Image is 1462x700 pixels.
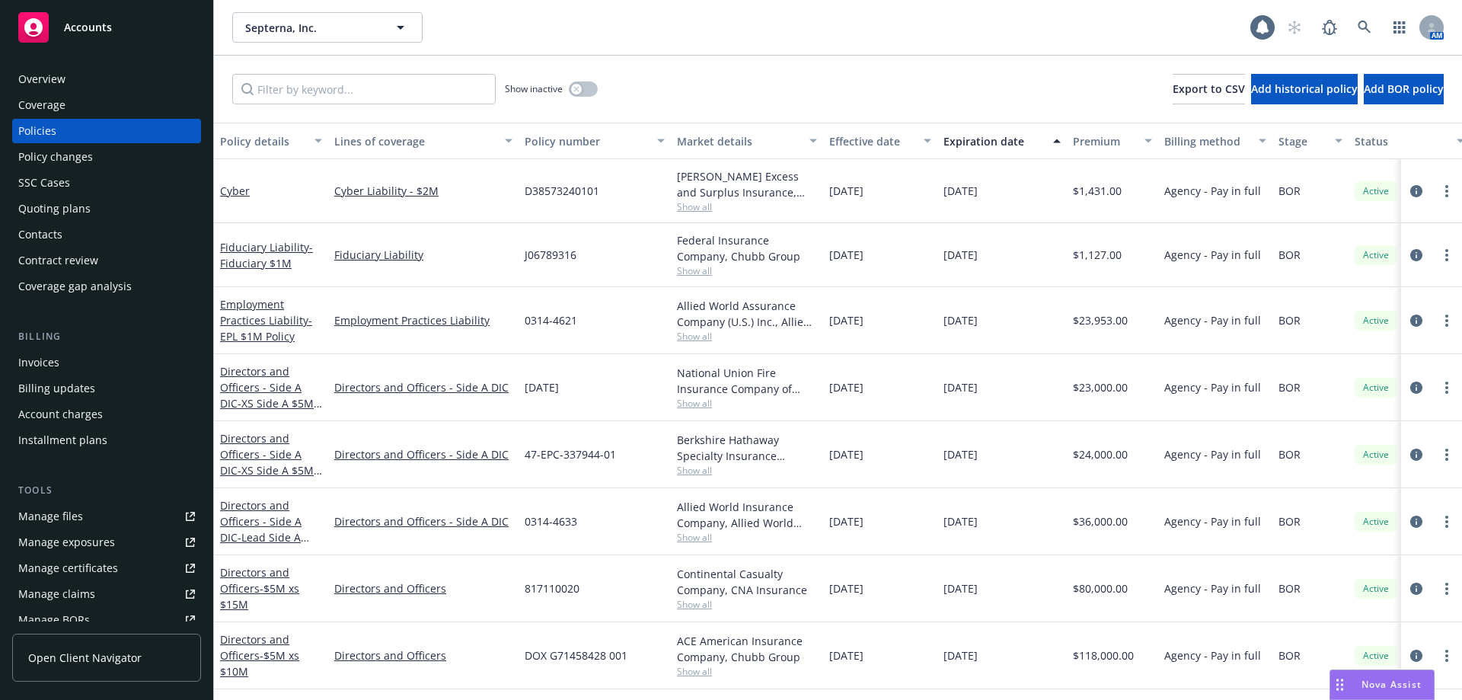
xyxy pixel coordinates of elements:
span: Agency - Pay in full [1164,247,1261,263]
span: Show all [677,397,817,410]
span: Add BOR policy [1364,82,1444,96]
div: Account charges [18,402,103,427]
span: DOX G71458428 001 [525,647,627,663]
span: Active [1361,381,1391,395]
button: Policy details [214,123,328,159]
span: [DATE] [943,647,978,663]
span: [DATE] [829,312,863,328]
a: Directors and Officers - Side A DIC [220,364,314,427]
span: $24,000.00 [1073,446,1128,462]
a: Policies [12,119,201,143]
a: Search [1349,12,1380,43]
span: BOR [1278,513,1301,529]
a: Directors and Officers [220,632,299,679]
div: Expiration date [943,133,1044,149]
span: Active [1361,448,1391,462]
span: BOR [1278,312,1301,328]
div: Overview [18,67,65,91]
span: J06789316 [525,247,576,263]
a: Employment Practices Liability [220,297,312,344]
button: Lines of coverage [328,123,519,159]
a: more [1438,246,1456,264]
span: - Fiduciary $1M [220,240,313,270]
span: BOR [1278,183,1301,199]
input: Filter by keyword... [232,74,496,104]
a: Report a Bug [1314,12,1345,43]
a: Contacts [12,222,201,247]
span: 0314-4633 [525,513,577,529]
span: Show all [677,665,817,678]
span: [DATE] [943,312,978,328]
a: more [1438,513,1456,531]
button: Market details [671,123,823,159]
a: circleInformation [1407,379,1425,397]
a: Manage exposures [12,530,201,555]
span: - $5M xs $10M [220,648,299,679]
div: SSC Cases [18,171,70,195]
button: Nova Assist [1330,670,1435,700]
span: Show all [677,264,817,277]
span: BOR [1278,446,1301,462]
div: Federal Insurance Company, Chubb Group [677,232,817,264]
div: Allied World Insurance Company, Allied World Assurance Company (AWAC) [677,499,817,531]
span: Agency - Pay in full [1164,379,1261,395]
div: Market details [677,133,800,149]
div: National Union Fire Insurance Company of [GEOGRAPHIC_DATA], [GEOGRAPHIC_DATA], AIG [677,365,817,397]
span: BOR [1278,379,1301,395]
span: Active [1361,248,1391,262]
span: 0314-4621 [525,312,577,328]
a: circleInformation [1407,312,1425,330]
div: Manage certificates [18,556,118,580]
a: Manage files [12,504,201,529]
div: Contacts [18,222,62,247]
a: Directors and Officers - Side A DIC [334,446,512,462]
span: - $5M xs $15M [220,581,299,612]
a: Directors and Officers - Side A DIC [334,513,512,529]
a: Switch app [1384,12,1415,43]
span: - Lead Side A $5M xs $20M [220,530,309,561]
span: BOR [1278,647,1301,663]
div: Policy details [220,133,305,149]
a: circleInformation [1407,580,1425,598]
a: Contract review [12,248,201,273]
div: Coverage gap analysis [18,274,132,299]
a: circleInformation [1407,246,1425,264]
a: Directors and Officers - Side A DIC [220,498,302,561]
span: [DATE] [943,247,978,263]
button: Add historical policy [1251,74,1358,104]
a: Cyber [220,184,250,198]
a: Manage certificates [12,556,201,580]
span: Add historical policy [1251,82,1358,96]
div: Coverage [18,93,65,117]
span: [DATE] [943,379,978,395]
button: Billing method [1158,123,1272,159]
div: Premium [1073,133,1135,149]
span: - XS Side A $5M xs $30M [220,396,322,427]
span: Septerna, Inc. [245,20,377,36]
div: Tools [12,483,201,498]
a: Accounts [12,6,201,49]
div: Contract review [18,248,98,273]
div: Effective date [829,133,915,149]
span: $36,000.00 [1073,513,1128,529]
span: [DATE] [943,446,978,462]
div: Billing updates [18,376,95,401]
span: Show inactive [505,82,563,95]
span: Active [1361,515,1391,529]
a: Coverage [12,93,201,117]
button: Add BOR policy [1364,74,1444,104]
div: Manage files [18,504,83,529]
a: circleInformation [1407,446,1425,464]
a: Fiduciary Liability [334,247,512,263]
a: Cyber Liability - $2M [334,183,512,199]
span: [DATE] [829,183,863,199]
span: Active [1361,314,1391,328]
div: Installment plans [18,428,107,452]
span: Accounts [64,21,112,34]
div: Manage claims [18,582,95,606]
div: Drag to move [1330,670,1349,699]
a: Start snowing [1279,12,1310,43]
a: SSC Cases [12,171,201,195]
button: Septerna, Inc. [232,12,423,43]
